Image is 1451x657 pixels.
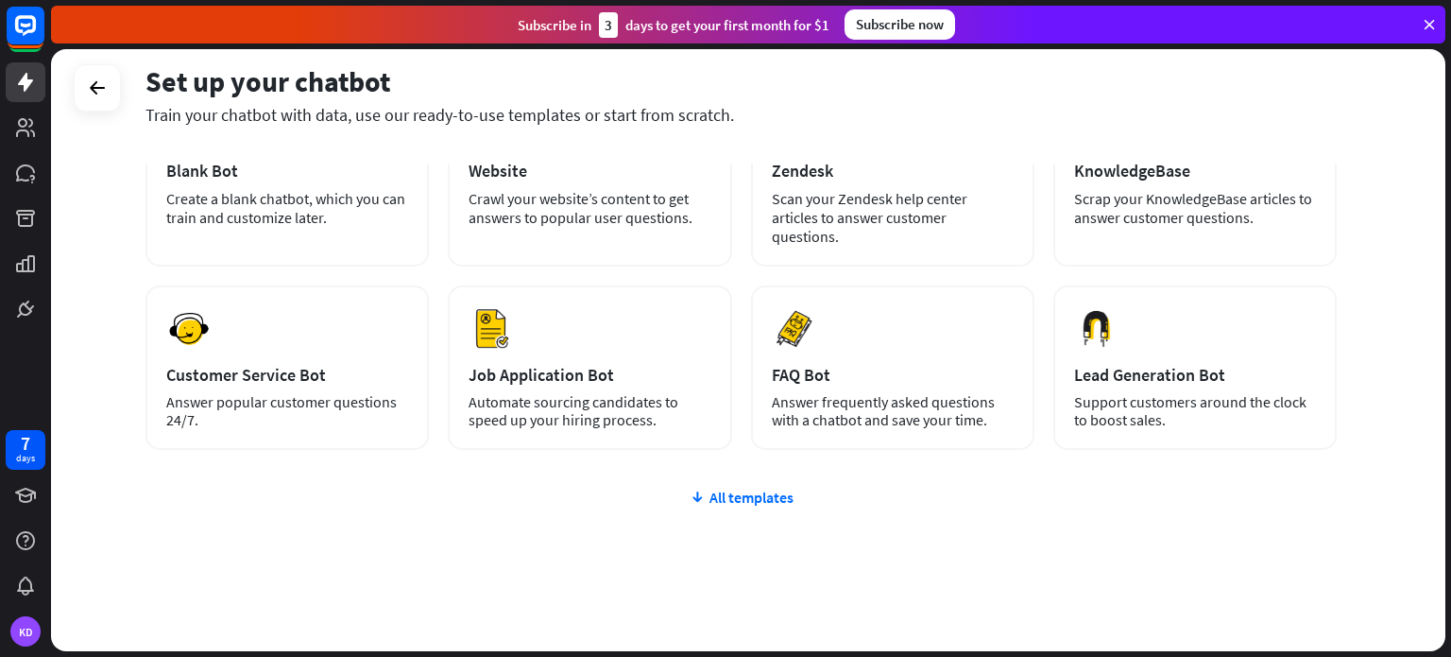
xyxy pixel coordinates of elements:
[1074,364,1316,386] div: Lead Generation Bot
[1074,160,1316,182] div: KnowledgeBase
[772,189,1014,246] div: Scan your Zendesk help center articles to answer customer questions.
[772,160,1014,182] div: Zendesk
[15,8,72,64] button: Open LiveChat chat widget
[145,63,1337,99] div: Set up your chatbot
[16,452,35,465] div: days
[166,189,408,227] div: Create a blank chatbot, which you can train and customize later.
[599,12,618,38] div: 3
[21,435,30,452] div: 7
[772,364,1014,386] div: FAQ Bot
[1074,189,1316,227] div: Scrap your KnowledgeBase articles to answer customer questions.
[166,160,408,182] div: Blank Bot
[469,364,710,386] div: Job Application Bot
[145,104,1337,126] div: Train your chatbot with data, use our ready-to-use templates or start from scratch.
[166,364,408,386] div: Customer Service Bot
[166,393,408,429] div: Answer popular customer questions 24/7.
[145,488,1337,507] div: All templates
[469,160,710,182] div: Website
[1074,393,1316,429] div: Support customers around the clock to boost sales.
[518,12,829,38] div: Subscribe in days to get your first month for $1
[772,393,1014,429] div: Answer frequently asked questions with a chatbot and save your time.
[469,189,710,227] div: Crawl your website’s content to get answers to popular user questions.
[469,393,710,429] div: Automate sourcing candidates to speed up your hiring process.
[845,9,955,40] div: Subscribe now
[10,616,41,647] div: KD
[6,430,45,470] a: 7 days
